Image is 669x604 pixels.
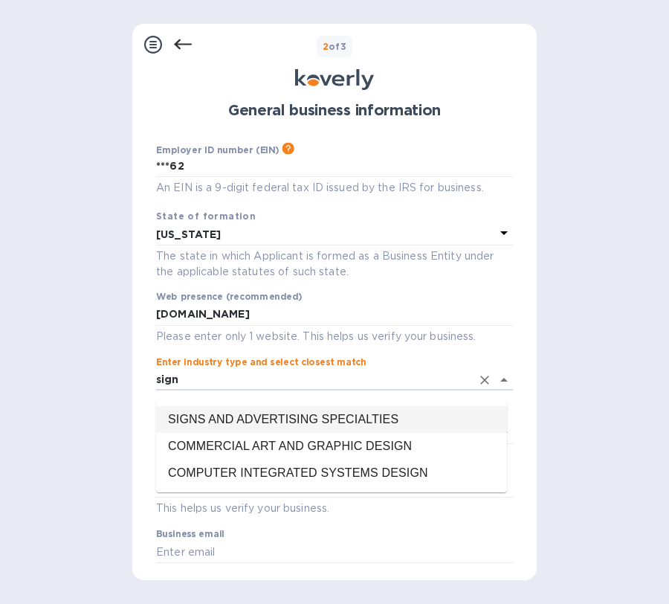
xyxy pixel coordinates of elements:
[156,500,513,517] p: This helps us verify your business.
[156,248,513,280] p: The state in which Applicant is formed as a Business Entity under the applicable statutes of such...
[494,370,514,391] button: Close
[156,460,507,486] li: COMPUTER INTEGRATED SYSTEMS DESIGN
[156,293,302,302] label: Web presence (recommended)
[156,328,513,345] p: Please enter only 1 website. This helps us verify your business.
[156,530,224,539] label: Business email
[156,102,513,119] h1: General business information
[156,144,292,155] div: Employer ID number (EIN)
[156,228,221,240] b: [US_STATE]
[323,41,329,52] span: 2
[474,370,495,391] button: Clear
[156,433,507,460] li: COMMERCIAL ART AND GRAPHIC DESIGN
[156,358,366,367] label: Enter industry type and select closest match
[156,179,513,196] p: An EIN is a 9-digit federal tax ID issued by the IRS for business.
[323,41,347,52] b: of 3
[156,541,513,563] input: Enter email
[156,406,507,433] li: SIGNS AND ADVERTISING SPECIALTIES
[156,211,256,222] b: State of formation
